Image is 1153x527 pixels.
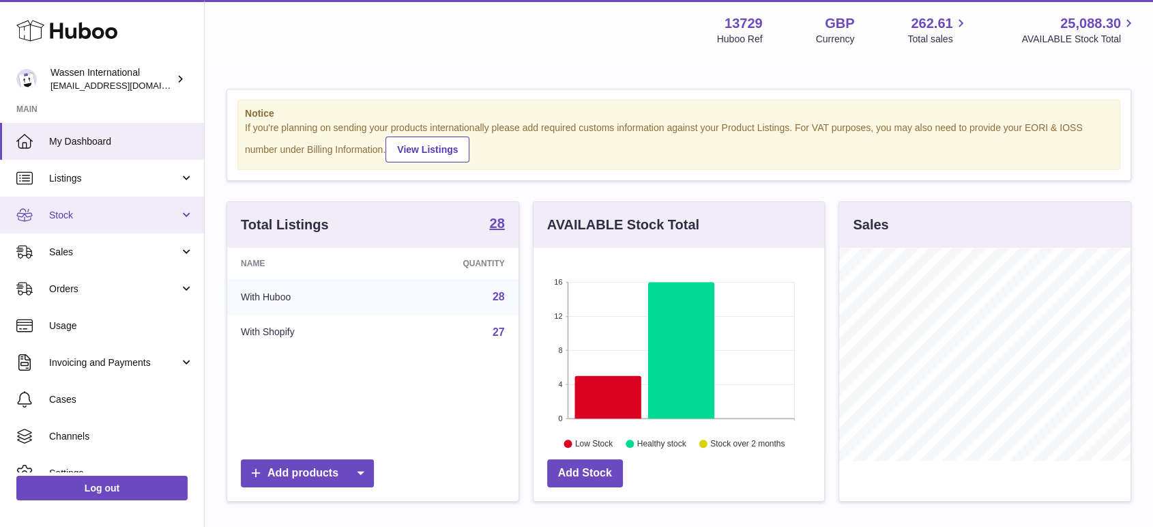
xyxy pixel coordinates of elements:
span: [EMAIL_ADDRESS][DOMAIN_NAME] [50,80,201,91]
a: 28 [489,216,504,233]
span: Cases [49,393,194,406]
text: 8 [558,346,562,354]
h3: Sales [853,216,888,234]
span: Invoicing and Payments [49,356,179,369]
text: Stock over 2 months [710,439,785,448]
td: With Huboo [227,279,384,315]
span: Orders [49,283,179,296]
a: Add Stock [547,459,623,487]
div: Huboo Ref [717,33,763,46]
span: My Dashboard [49,135,194,148]
th: Name [227,248,384,279]
text: 16 [554,278,562,286]
span: Usage [49,319,194,332]
div: Wassen International [50,66,173,92]
a: View Listings [385,137,469,162]
strong: 13729 [725,14,763,33]
h3: Total Listings [241,216,329,234]
span: Settings [49,467,194,480]
a: 25,088.30 AVAILABLE Stock Total [1021,14,1137,46]
text: 12 [554,312,562,320]
strong: Notice [245,107,1113,120]
text: Low Stock [575,439,613,448]
th: Quantity [384,248,519,279]
a: 27 [493,326,505,338]
a: Add products [241,459,374,487]
span: Sales [49,246,179,259]
h3: AVAILABLE Stock Total [547,216,699,234]
span: 262.61 [911,14,952,33]
div: If you're planning on sending your products internationally please add required customs informati... [245,122,1113,162]
span: Stock [49,209,179,222]
span: 25,088.30 [1060,14,1121,33]
a: 262.61 Total sales [907,14,968,46]
text: 4 [558,380,562,388]
strong: GBP [825,14,854,33]
div: Currency [816,33,855,46]
strong: 28 [489,216,504,230]
span: Total sales [907,33,968,46]
a: Log out [16,476,188,500]
a: 28 [493,291,505,302]
span: Listings [49,172,179,185]
span: Channels [49,430,194,443]
text: Healthy stock [637,439,687,448]
img: gemma.moses@wassen.com [16,69,37,89]
td: With Shopify [227,315,384,350]
span: AVAILABLE Stock Total [1021,33,1137,46]
text: 0 [558,414,562,423]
